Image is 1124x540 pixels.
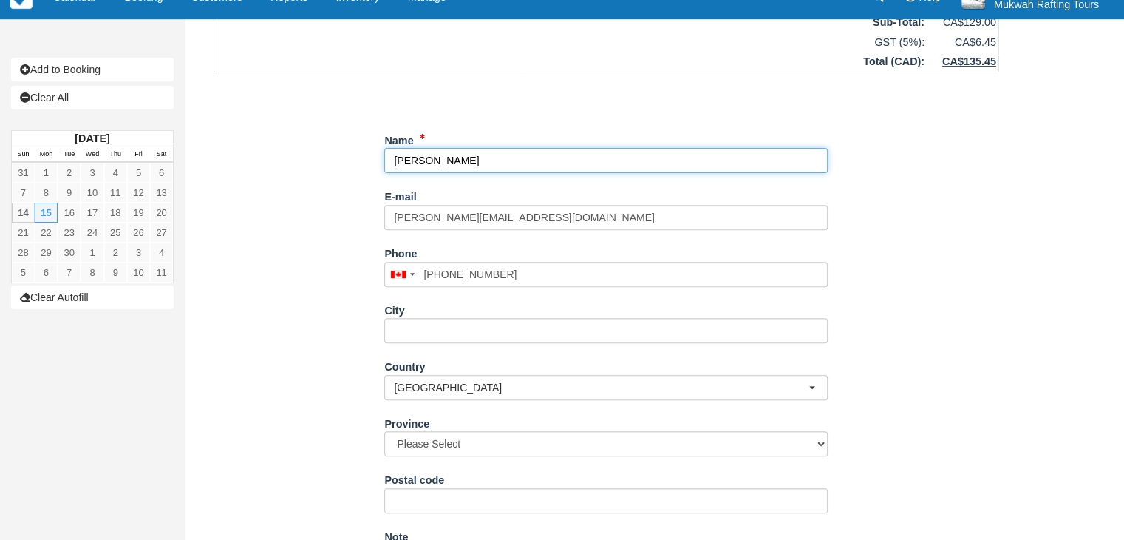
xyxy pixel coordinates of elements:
a: 6 [150,163,173,183]
a: 8 [81,263,103,283]
a: 6 [35,263,58,283]
th: Sun [12,146,35,163]
th: Thu [104,146,127,163]
span: CAD [894,55,917,67]
a: 25 [104,223,127,243]
a: 10 [127,263,150,283]
a: 31 [12,163,35,183]
a: 24 [81,223,103,243]
a: 2 [104,243,127,263]
a: 22 [35,223,58,243]
a: 9 [58,183,81,203]
td: GST (5%): [214,33,927,53]
a: 5 [127,163,150,183]
a: 19 [127,203,150,223]
a: Clear All [11,86,174,109]
a: 10 [81,183,103,203]
label: City [384,298,404,319]
a: 30 [58,243,81,263]
a: 20 [150,203,173,223]
a: 8 [35,183,58,203]
a: 28 [12,243,35,263]
a: 13 [150,183,173,203]
a: 4 [104,163,127,183]
label: Name [384,128,413,149]
a: 23 [58,223,81,243]
u: CA$135.45 [942,55,996,67]
a: 27 [150,223,173,243]
a: 14 [12,203,35,223]
span: [GEOGRAPHIC_DATA] [394,380,808,395]
a: 4 [150,243,173,263]
a: 1 [35,163,58,183]
label: Postal code [384,468,444,488]
a: 15 [35,203,58,223]
th: Mon [35,146,58,163]
a: 1 [81,243,103,263]
a: 18 [104,203,127,223]
a: 7 [12,183,35,203]
button: [GEOGRAPHIC_DATA] [384,375,828,400]
strong: [DATE] [75,132,109,144]
a: Add to Booking [11,58,174,81]
a: 11 [104,183,127,203]
a: 5 [12,263,35,283]
strong: Sub-Total: [873,16,924,28]
a: 29 [35,243,58,263]
a: 21 [12,223,35,243]
a: 3 [127,243,150,263]
a: 12 [127,183,150,203]
th: Fri [127,146,150,163]
label: Province [384,411,429,432]
a: 16 [58,203,81,223]
label: Country [384,354,425,375]
strong: Total ( ): [863,55,924,67]
th: Wed [81,146,103,163]
a: 3 [81,163,103,183]
label: Phone [384,241,417,262]
button: Clear Autofill [11,286,174,309]
td: CA$129.00 [927,13,998,33]
a: 2 [58,163,81,183]
a: 17 [81,203,103,223]
div: Canada: +1 [385,263,419,286]
a: 26 [127,223,150,243]
a: 9 [104,263,127,283]
a: 7 [58,263,81,283]
td: CA$6.45 [927,33,998,53]
label: E-mail [384,184,416,205]
th: Sat [150,146,173,163]
a: 11 [150,263,173,283]
th: Tue [58,146,81,163]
